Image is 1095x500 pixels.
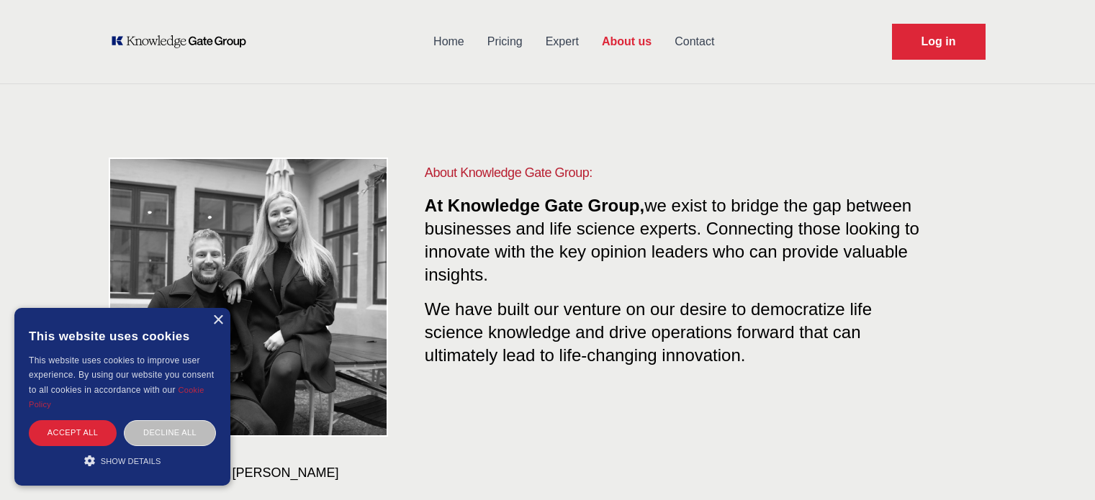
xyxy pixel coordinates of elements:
[534,23,590,60] a: Expert
[425,294,872,365] span: We have built our venture on our desire to democratize life science knowledge and drive operation...
[425,196,644,215] span: At Knowledge Gate Group,
[212,315,223,326] div: Close
[892,24,986,60] a: Request Demo
[110,464,402,481] h3: [PERSON_NAME] & [PERSON_NAME]
[110,35,256,49] a: KOL Knowledge Platform: Talk to Key External Experts (KEE)
[101,457,161,465] span: Show details
[29,420,117,445] div: Accept all
[29,319,216,353] div: This website uses cookies
[124,420,216,445] div: Decline all
[110,159,387,435] img: KOL management, KEE, Therapy area experts
[110,444,402,461] p: CEO & COO
[29,355,214,395] span: This website uses cookies to improve user experience. By using our website you consent to all coo...
[425,196,919,284] span: we exist to bridge the gap between businesses and life science experts. Connecting those looking ...
[29,453,216,468] div: Show details
[663,23,726,60] a: Contact
[422,23,476,60] a: Home
[590,23,663,60] a: About us
[476,23,534,60] a: Pricing
[425,163,928,183] h1: About Knowledge Gate Group:
[29,386,204,409] a: Cookie Policy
